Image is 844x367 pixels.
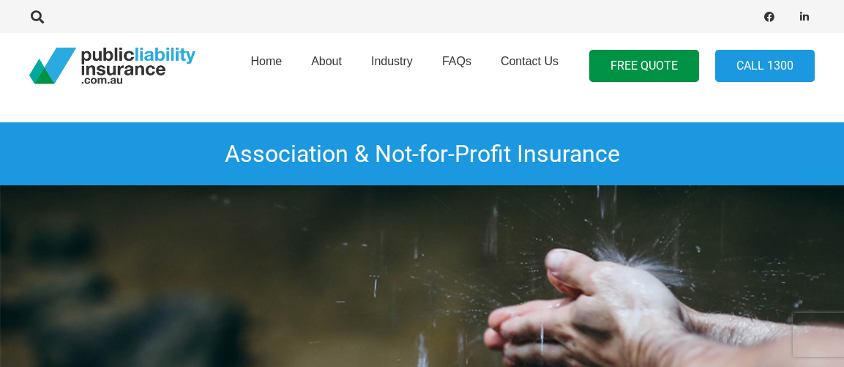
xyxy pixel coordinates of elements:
span: Home [250,55,282,67]
a: Search [23,10,52,23]
a: FREE QUOTE [589,50,699,83]
span: Contact Us [501,55,559,67]
a: Home [236,29,296,103]
span: Industry [371,55,413,67]
a: LinkedIn [794,7,815,27]
a: Industry [356,29,427,103]
a: Call 1300 [715,50,815,83]
a: pli_logotransparent [29,48,195,84]
a: Facebook [759,7,780,27]
a: About [296,29,356,103]
span: FAQs [442,55,471,67]
a: Contact Us [486,29,573,103]
span: About [311,55,342,67]
a: FAQs [427,29,486,103]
